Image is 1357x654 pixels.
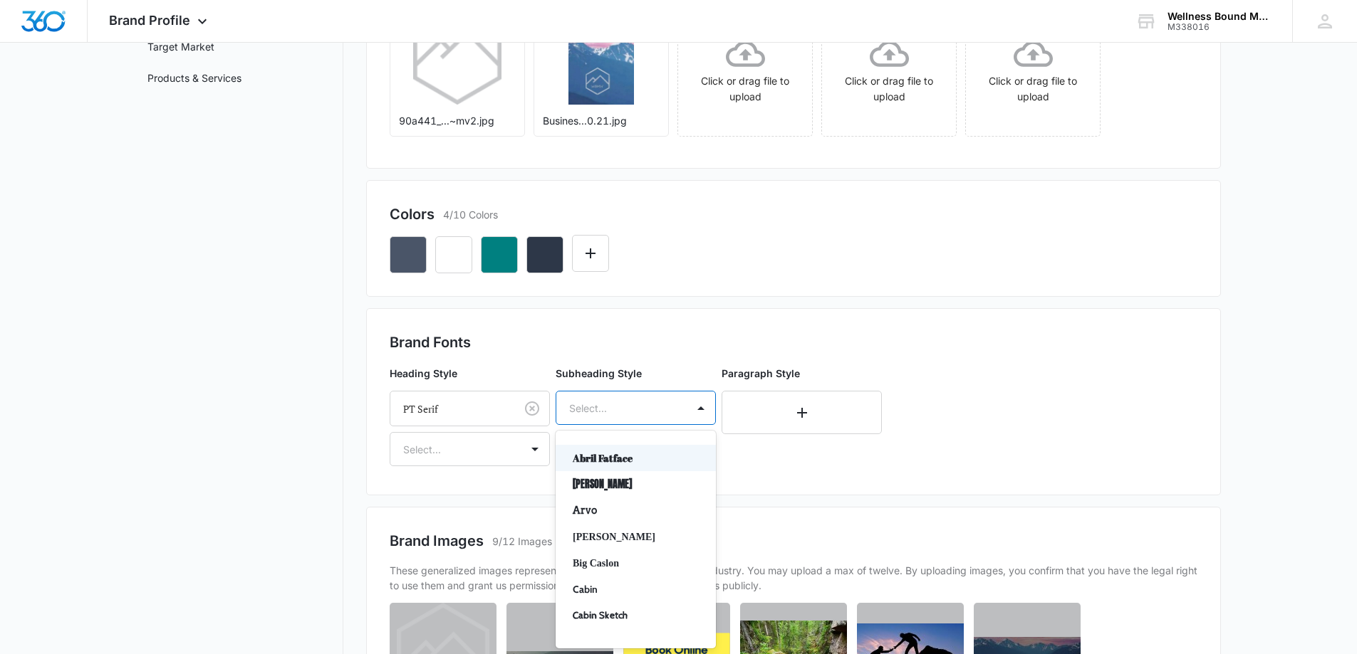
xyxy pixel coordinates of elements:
p: Paragraph Style [722,366,882,381]
p: These generalized images represent your company as well as your industry. You may upload a max of... [390,563,1197,593]
span: Brand Profile [109,13,190,28]
p: Calisto MT [573,635,696,650]
p: Cabin [573,582,696,597]
p: Cabin Sketch [573,608,696,623]
img: User uploaded logo [568,2,634,105]
p: Abril Fatface [573,450,696,465]
p: Subheading Style [556,366,716,381]
button: Clear [521,397,544,420]
div: account id [1168,22,1272,32]
div: Click or drag file to upload [822,34,956,105]
a: Products & Services [147,70,241,85]
a: Target Market [147,39,214,54]
p: Big Caslon [573,556,696,571]
button: Edit Color [572,235,609,272]
h2: Brand Fonts [390,332,1197,353]
h2: Colors [390,204,435,225]
p: [PERSON_NAME] [573,477,696,492]
p: [PERSON_NAME] [573,529,696,544]
p: 90a441_...~mv2.jpg [399,113,516,128]
img: User uploaded logo [413,2,502,105]
p: 9/12 Images [492,534,552,549]
div: account name [1168,11,1272,22]
p: Heading Style [390,366,550,381]
p: 4/10 Colors [443,207,498,222]
span: Click or drag file to upload [678,2,812,136]
span: Click or drag file to upload [966,2,1100,136]
div: Click or drag file to upload [678,34,812,105]
p: Busines...0.21.jpg [543,113,660,128]
div: Click or drag file to upload [966,34,1100,105]
span: Click or drag file to upload [822,2,956,136]
p: Arvo [573,503,696,518]
h2: Brand Images [390,530,484,552]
